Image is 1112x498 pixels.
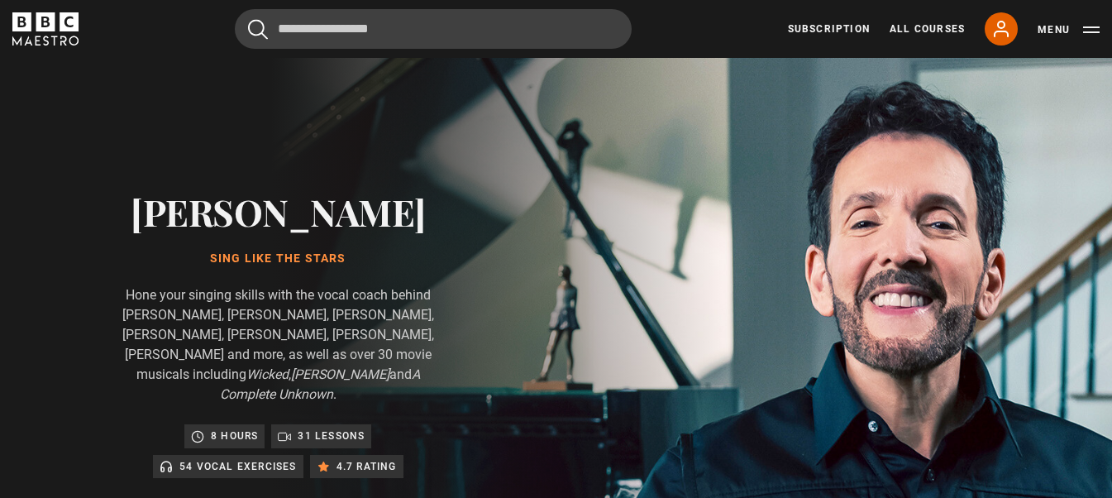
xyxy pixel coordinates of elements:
input: Search [235,9,632,49]
i: [PERSON_NAME] [291,366,389,382]
h1: Sing Like the Stars [112,252,443,266]
p: 8 hours [211,428,258,444]
button: Submit the search query [248,19,268,40]
p: 31 lessons [298,428,365,444]
button: Toggle navigation [1038,22,1100,38]
svg: BBC Maestro [12,12,79,45]
a: Subscription [788,22,870,36]
h2: [PERSON_NAME] [112,190,443,232]
i: A Complete Unknown [220,366,420,402]
a: All Courses [890,22,965,36]
p: Hone your singing skills with the vocal coach behind [PERSON_NAME], [PERSON_NAME], [PERSON_NAME],... [112,285,443,405]
p: 54 Vocal Exercises [179,458,297,475]
p: 4.7 rating [336,458,397,475]
i: Wicked [246,366,289,382]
